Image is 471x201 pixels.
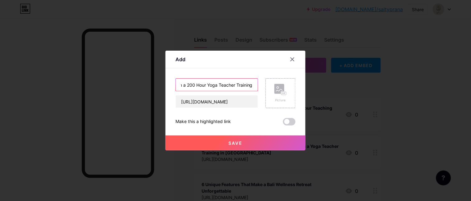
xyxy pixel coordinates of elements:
[175,56,185,63] div: Add
[229,140,243,146] span: Save
[176,95,258,108] input: URL
[176,79,258,91] input: Title
[175,118,231,126] div: Make this a highlighted link
[274,98,287,103] div: Picture
[166,135,305,150] button: Save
